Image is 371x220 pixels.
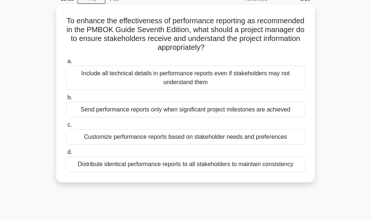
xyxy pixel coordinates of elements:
div: Send performance reports only when significant project milestones are achieved [66,102,305,117]
span: d. [67,149,72,155]
div: Customize performance reports based on stakeholder needs and preferences [66,129,305,145]
span: a. [67,58,72,64]
h5: To enhance the effectiveness of performance reporting as recommended in the PMBOK Guide Seventh E... [65,16,306,52]
span: c. [67,121,72,128]
span: b. [67,94,72,100]
div: Distribute identical performance reports to all stakeholders to maintain consistency [66,157,305,172]
div: Include all technical details in performance reports even if stakeholders may not understand them [66,66,305,90]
